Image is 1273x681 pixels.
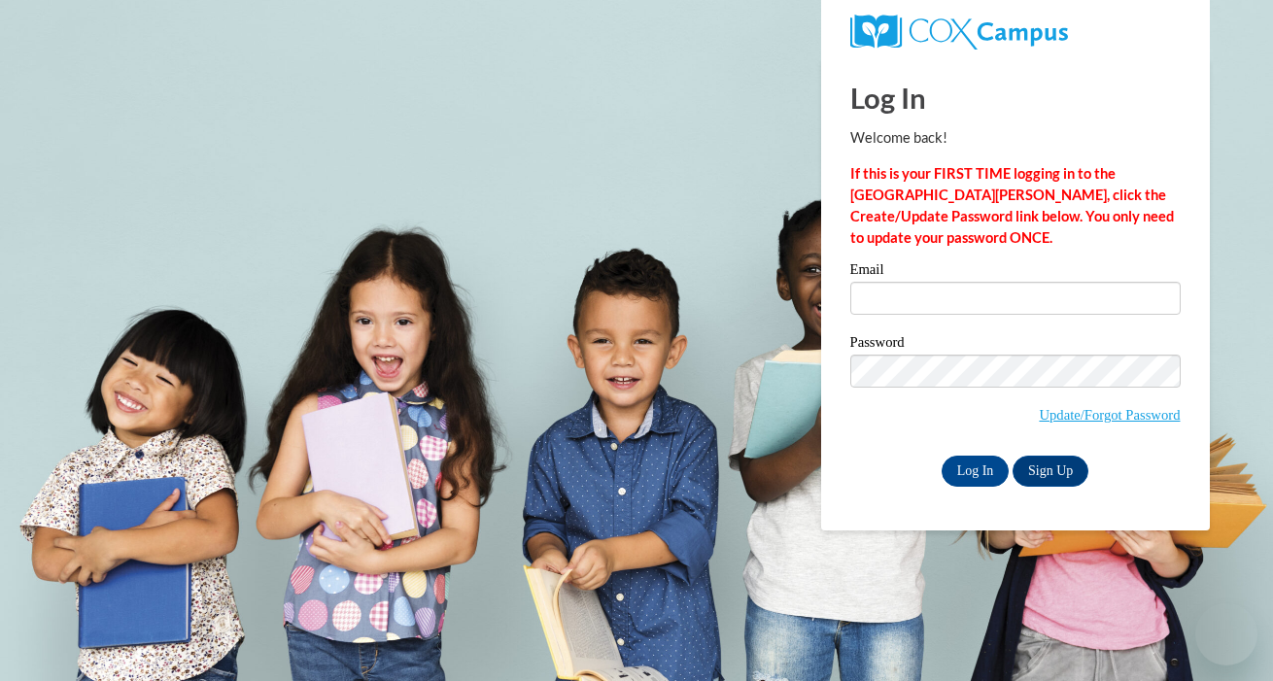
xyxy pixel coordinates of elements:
strong: If this is your FIRST TIME logging in to the [GEOGRAPHIC_DATA][PERSON_NAME], click the Create/Upd... [850,165,1174,246]
input: Log In [942,456,1010,487]
p: Welcome back! [850,127,1181,149]
iframe: Button to launch messaging window [1195,603,1257,665]
a: Update/Forgot Password [1039,407,1180,423]
label: Password [850,335,1181,355]
h1: Log In [850,78,1181,118]
a: Sign Up [1013,456,1088,487]
label: Email [850,262,1181,282]
a: COX Campus [850,15,1181,50]
img: COX Campus [850,15,1068,50]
